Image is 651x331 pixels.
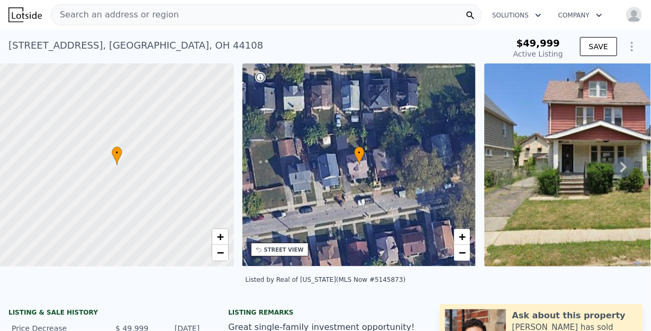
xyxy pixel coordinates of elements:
[112,146,122,165] div: •
[212,245,228,261] a: Zoom out
[454,245,470,261] a: Zoom out
[8,38,263,53] div: [STREET_ADDRESS] , [GEOGRAPHIC_DATA] , OH 44108
[8,308,203,319] div: LISTING & SALE HISTORY
[354,146,365,165] div: •
[513,50,563,58] span: Active Listing
[550,6,611,25] button: Company
[517,38,560,49] span: $49,999
[459,230,466,243] span: +
[459,246,466,259] span: −
[484,6,550,25] button: Solutions
[264,246,304,254] div: STREET VIEW
[354,148,365,158] span: •
[246,276,406,283] div: Listed by Real of [US_STATE] (MLS Now #5145873)
[454,229,470,245] a: Zoom in
[580,37,617,56] button: SAVE
[621,36,643,57] button: Show Options
[51,8,179,21] span: Search an address or region
[216,246,223,259] span: −
[212,229,228,245] a: Zoom in
[626,6,643,23] img: avatar
[216,230,223,243] span: +
[112,148,122,158] span: •
[512,309,626,322] div: Ask about this property
[8,7,42,22] img: Lotside
[228,308,422,317] div: Listing remarks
